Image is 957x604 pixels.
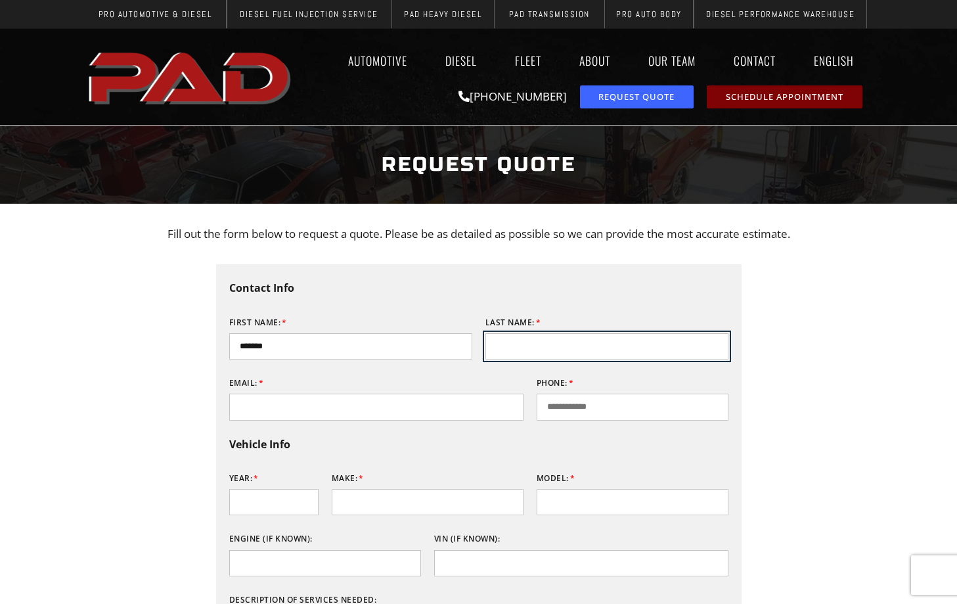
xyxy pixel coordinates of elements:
[433,45,489,76] a: Diesel
[229,281,294,295] b: Contact Info
[567,45,623,76] a: About
[298,45,873,76] nav: Menu
[726,93,843,101] span: Schedule Appointment
[91,223,866,244] p: Fill out the form below to request a quote. Please be as detailed as possible so we can provide t...
[580,85,694,108] a: request a service or repair quote
[229,437,290,452] b: Vehicle Info
[636,45,708,76] a: Our Team
[332,468,364,489] label: Make:
[404,10,481,18] span: PAD Heavy Diesel
[229,528,313,549] label: Engine (if known):
[229,373,264,394] label: Email:
[537,373,574,394] label: Phone:
[458,89,567,104] a: [PHONE_NUMBER]
[91,140,866,189] h1: Request Quote
[706,10,855,18] span: Diesel Performance Warehouse
[598,93,675,101] span: Request Quote
[485,312,541,333] label: Last Name:
[229,312,287,333] label: First Name:
[616,10,682,18] span: Pro Auto Body
[721,45,788,76] a: Contact
[229,468,259,489] label: Year:
[85,41,298,112] a: pro automotive and diesel home page
[801,45,873,76] a: English
[240,10,378,18] span: Diesel Fuel Injection Service
[434,528,501,549] label: VIN (if known):
[502,45,554,76] a: Fleet
[336,45,420,76] a: Automotive
[85,41,298,112] img: The image shows the word "PAD" in bold, red, uppercase letters with a slight shadow effect.
[509,10,590,18] span: PAD Transmission
[99,10,212,18] span: Pro Automotive & Diesel
[537,468,575,489] label: Model:
[707,85,862,108] a: schedule repair or service appointment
